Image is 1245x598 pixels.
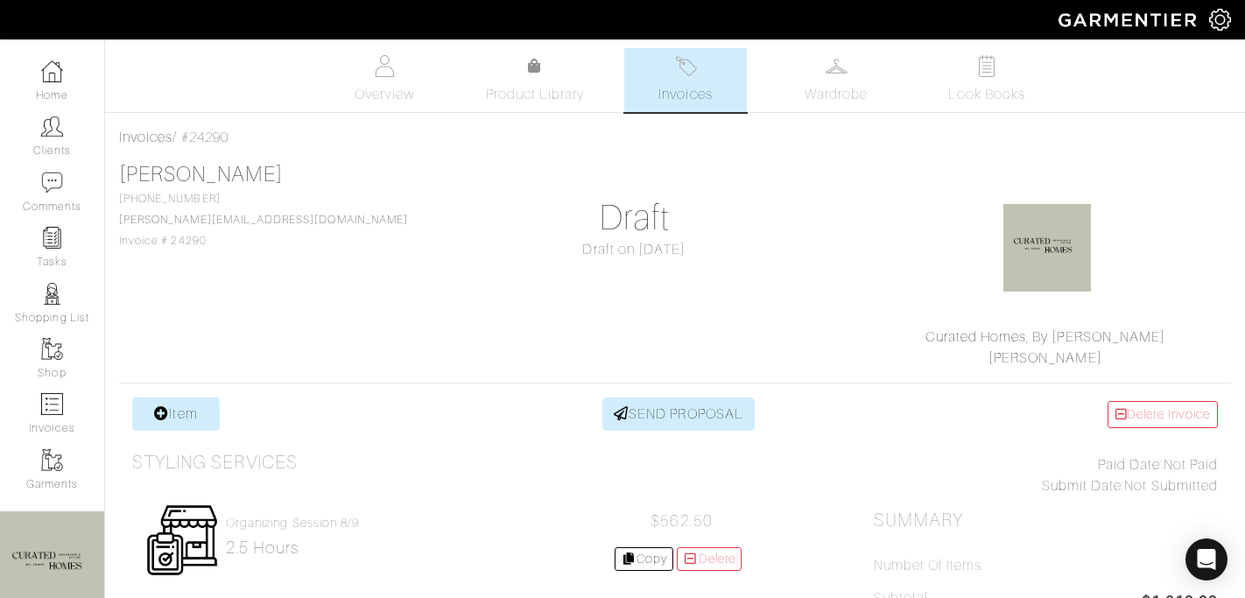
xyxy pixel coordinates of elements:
h2: 2.5 hours [226,538,359,558]
img: garmentier-logo-header-white-b43fb05a5012e4ada735d5af1a66efaba907eab6374d6393d1fbf88cb4ef424d.png [1050,4,1209,35]
img: orders-icon-0abe47150d42831381b5fb84f609e132dff9fe21cb692f30cb5eec754e2cba89.png [41,393,63,415]
span: [PHONE_NUMBER] Invoice # 24290 [119,193,408,247]
div: Open Intercom Messenger [1185,538,1227,580]
a: Overview [323,48,446,112]
div: Not Paid Not Submitted [874,454,1218,496]
img: basicinfo-40fd8af6dae0f16599ec9e87c0ef1c0a1fdea2edbe929e3d69a839185d80c458.svg [374,55,396,77]
img: f1sLSt6sjhtqviGWfno3z99v.jpg [1003,204,1091,292]
h4: Organizing Session 8/9 [226,516,359,531]
img: todo-9ac3debb85659649dc8f770b8b6100bb5dab4b48dedcbae339e5042a72dfd3cc.svg [976,55,998,77]
a: Invoices [624,48,747,112]
div: Draft on [DATE] [462,239,806,260]
img: wardrobe-487a4870c1b7c33e795ec22d11cfc2ed9d08956e64fb3008fe2437562e282088.svg [826,55,848,77]
span: Overview [355,84,413,105]
span: $562.50 [651,512,712,530]
span: Submit Date: [1042,478,1125,494]
a: Delete [677,547,742,571]
img: garments-icon-b7da505a4dc4fd61783c78ac3ca0ef83fa9d6f193b1c9dc38574b1d14d53ca28.png [41,449,63,471]
a: SEND PROPOSAL [602,397,755,431]
span: Paid Date: [1098,457,1164,473]
h5: Number of Items [874,558,982,574]
a: Product Library [474,56,596,105]
img: clients-icon-6bae9207a08558b7cb47a8932f037763ab4055f8c8b6bfacd5dc20c3e0201464.png [41,116,63,137]
span: Invoices [658,84,712,105]
a: Curated Homes, By [PERSON_NAME] [925,329,1166,345]
img: garments-icon-b7da505a4dc4fd61783c78ac3ca0ef83fa9d6f193b1c9dc38574b1d14d53ca28.png [41,338,63,360]
img: reminder-icon-8004d30b9f0a5d33ae49ab947aed9ed385cf756f9e5892f1edd6e32f2345188e.png [41,227,63,249]
h1: Draft [462,197,806,239]
h2: Summary [874,510,1218,531]
img: dashboard-icon-dbcd8f5a0b271acd01030246c82b418ddd0df26cd7fceb0bd07c9910d44c42f6.png [41,60,63,82]
a: [PERSON_NAME][EMAIL_ADDRESS][DOMAIN_NAME] [119,214,408,226]
a: Item [132,397,220,431]
img: stylists-icon-eb353228a002819b7ec25b43dbf5f0378dd9e0616d9560372ff212230b889e62.png [41,283,63,305]
a: Delete Invoice [1108,401,1218,428]
a: Copy [615,547,673,571]
span: Product Library [486,84,585,105]
a: [PERSON_NAME] [988,350,1102,366]
a: [PERSON_NAME] [119,163,283,186]
img: Womens_Service-b2905c8a555b134d70f80a63ccd9711e5cb40bac1cff00c12a43f244cd2c1cd3.png [145,503,219,577]
h3: Styling Services [132,452,298,474]
a: Organizing Session 8/9 2.5 hours [226,516,359,558]
img: comment-icon-a0a6a9ef722e966f86d9cbdc48e553b5cf19dbc54f86b18d962a5391bc8f6eb6.png [41,172,63,193]
a: Wardrobe [775,48,897,112]
div: / #24290 [119,127,1231,148]
span: Wardrobe [805,84,868,105]
img: orders-27d20c2124de7fd6de4e0e44c1d41de31381a507db9b33961299e4e07d508b8c.svg [675,55,697,77]
span: Look Books [948,84,1026,105]
a: Invoices [119,130,172,145]
a: Look Books [925,48,1048,112]
img: gear-icon-white-bd11855cb880d31180b6d7d6211b90ccbf57a29d726f0c71d8c61bd08dd39cc2.png [1209,9,1231,31]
